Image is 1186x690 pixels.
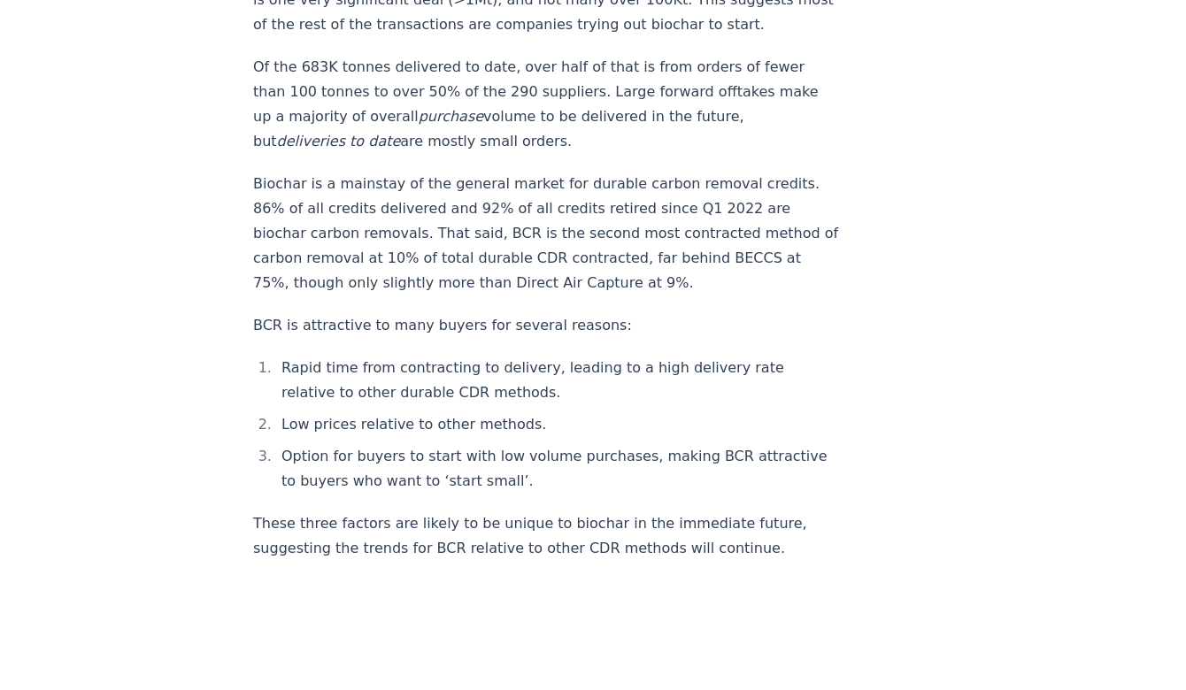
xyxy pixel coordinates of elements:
[253,172,839,295] p: Biochar is a mainstay of the general market for durable carbon removal credits. 86% of all credit...
[350,133,400,149] em: to date
[253,55,839,154] p: Of the 683K tonnes delivered to date, over half of that is from orders of fewer than 100 tonnes t...
[253,313,839,338] p: BCR is attractive to many buyers for several reasons:
[276,412,839,437] li: Low prices relative to other methods.
[276,444,839,494] li: Option for buyers to start with low volume purchases, making BCR attractive to buyers who want to...
[277,133,345,149] em: deliveries
[253,511,839,561] p: These three factors are likely to be unique to biochar in the immediate future, suggesting the tr...
[419,108,483,125] em: purchase
[276,356,839,405] li: Rapid time from contracting to delivery, leading to a high delivery rate relative to other durabl...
